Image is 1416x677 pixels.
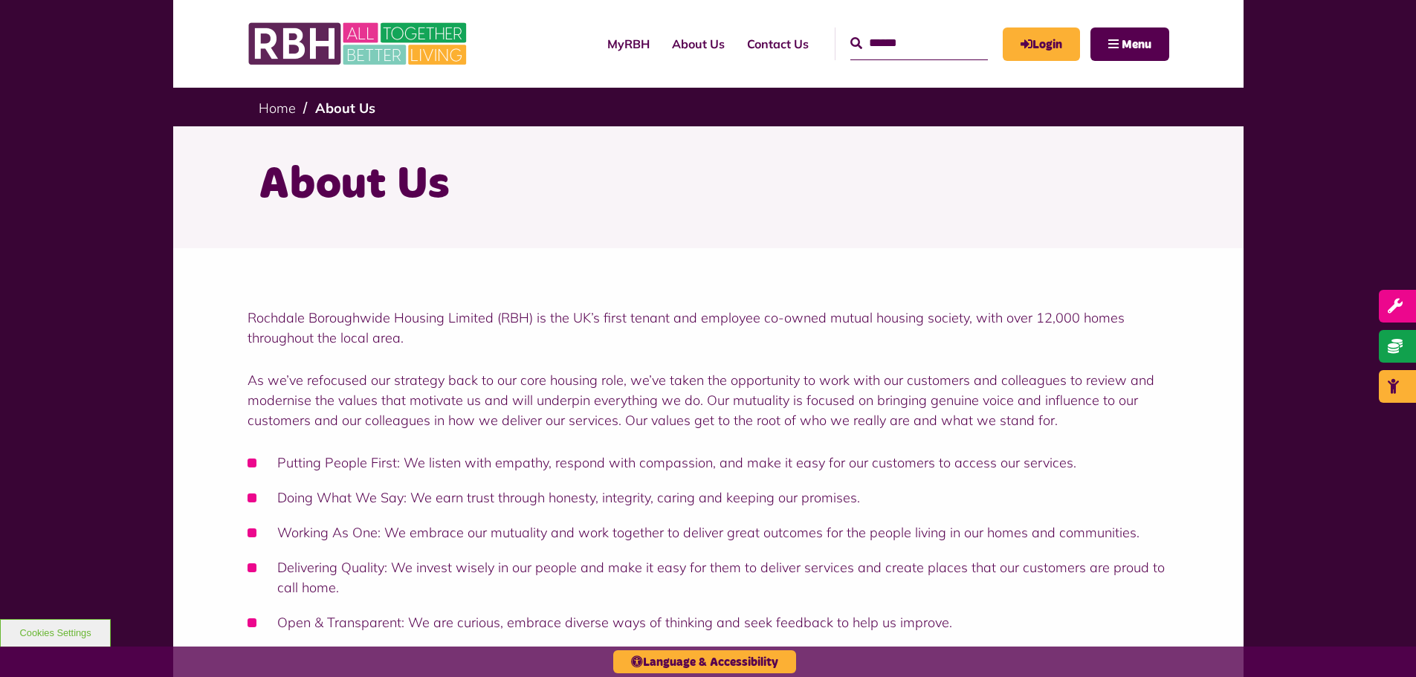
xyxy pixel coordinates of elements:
[248,370,1169,430] p: As we’ve refocused our strategy back to our core housing role, we’ve taken the opportunity to wor...
[1003,27,1080,61] a: MyRBH
[613,650,796,673] button: Language & Accessibility
[1349,610,1416,677] iframe: Netcall Web Assistant for live chat
[1122,39,1151,51] span: Menu
[736,24,820,64] a: Contact Us
[248,487,1169,508] li: Doing What We Say: We earn trust through honesty, integrity, caring and keeping our promises.
[259,156,1158,214] h1: About Us
[596,24,661,64] a: MyRBH
[248,557,1169,597] li: Delivering Quality: We invest wisely in our people and make it easy for them to deliver services ...
[248,522,1169,542] li: Working As One: We embrace our mutuality and work together to deliver great outcomes for the peop...
[248,612,1169,632] li: Open & Transparent: We are curious, embrace diverse ways of thinking and seek feedback to help us...
[248,308,1169,348] p: Rochdale Boroughwide Housing Limited (RBH) is the UK’s first tenant and employee co-owned mutual ...
[1090,27,1169,61] button: Navigation
[248,15,471,73] img: RBH
[259,100,296,117] a: Home
[315,100,375,117] a: About Us
[248,453,1169,473] li: Putting People First: We listen with empathy, respond with compassion, and make it easy for our c...
[661,24,736,64] a: About Us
